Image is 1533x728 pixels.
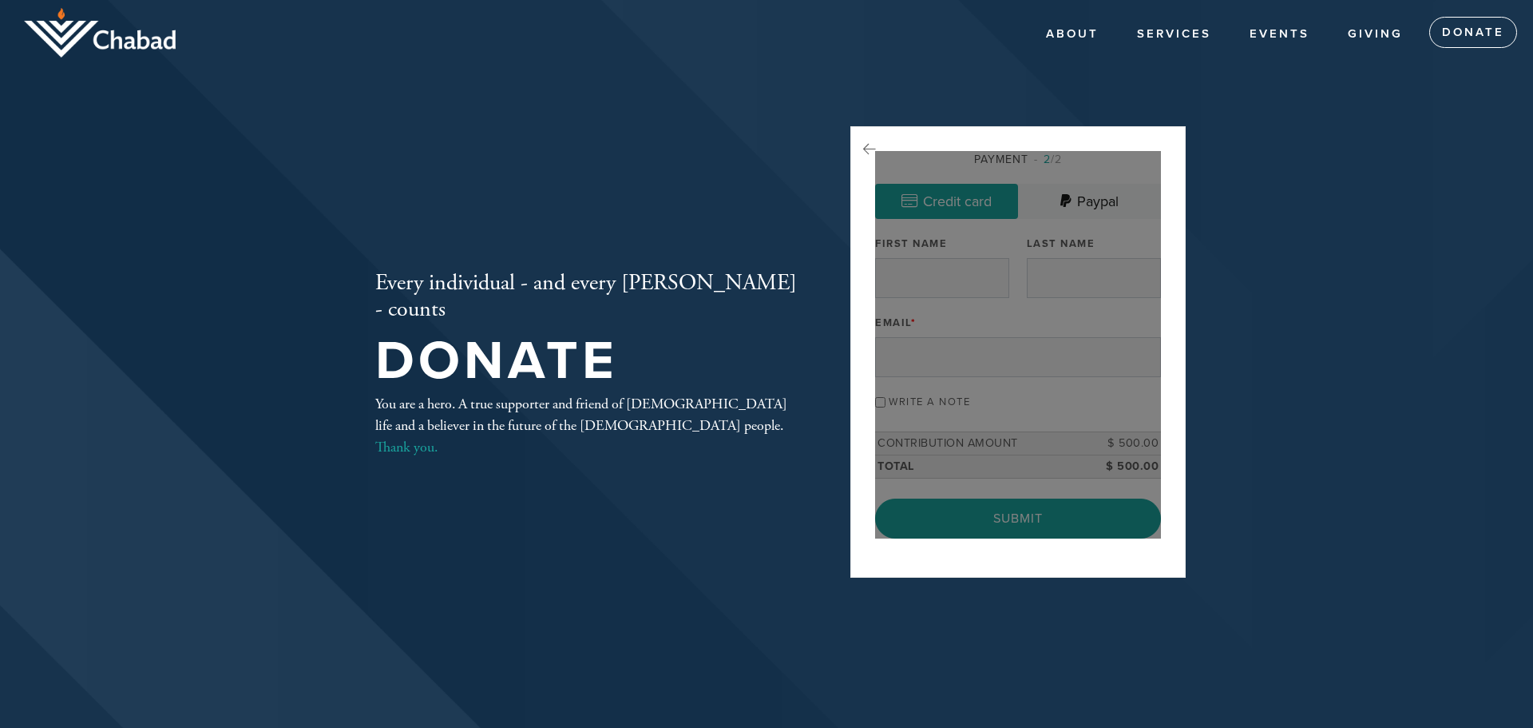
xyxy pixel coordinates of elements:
[1429,17,1517,49] a: Donate
[375,336,798,388] h1: Donate
[1034,19,1111,50] a: About
[375,270,798,324] h2: Every individual - and every [PERSON_NAME] - counts
[1125,19,1223,50] a: Services
[1238,19,1321,50] a: Events
[375,438,438,456] a: Thank you.
[24,8,176,58] img: logo_half.png
[375,393,798,458] div: You are a hero. A true supporter and friend of [DEMOGRAPHIC_DATA] life and a believer in the futu...
[1336,19,1415,50] a: Giving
